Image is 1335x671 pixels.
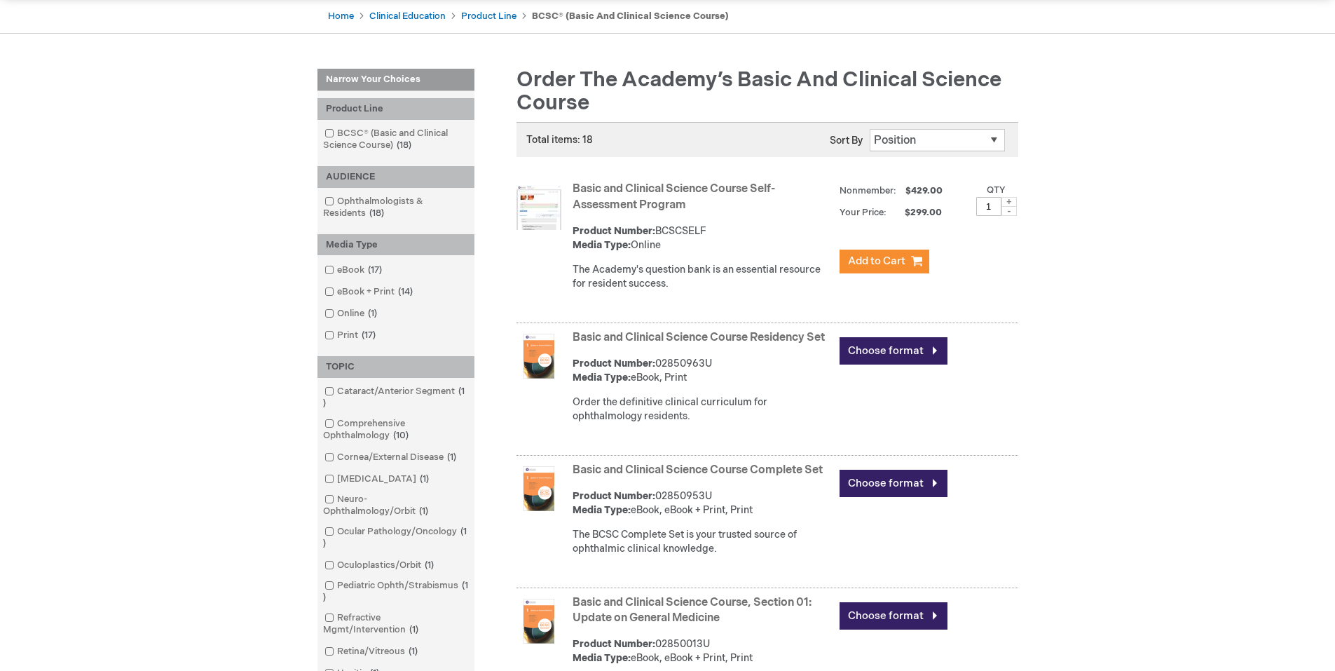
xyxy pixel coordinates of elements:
[421,560,437,571] span: 1
[840,207,886,218] strong: Your Price:
[903,185,945,196] span: $429.00
[321,417,471,442] a: Comprehensive Ophthalmology10
[317,166,474,188] div: AUDIENCE
[573,372,631,384] strong: Media Type:
[444,452,460,463] span: 1
[840,337,947,365] a: Choose format
[516,599,561,644] img: Basic and Clinical Science Course, Section 01: Update on General Medicine
[321,195,471,220] a: Ophthalmologists & Residents18
[416,473,432,484] span: 1
[573,225,655,237] strong: Product Number:
[516,334,561,379] img: Basic and Clinical Science Course Residency Set
[323,580,468,603] span: 1
[573,331,825,344] a: Basic and Clinical Science Course Residency Set
[516,185,561,230] img: Basic and Clinical Science Course Self-Assessment Program
[317,234,474,256] div: Media Type
[369,11,446,22] a: Clinical Education
[321,307,383,320] a: Online1
[516,67,1001,116] span: Order the Academy’s Basic and Clinical Science Course
[976,197,1001,216] input: Qty
[321,559,439,572] a: Oculoplastics/Orbit1
[840,250,929,273] button: Add to Cart
[364,264,385,276] span: 17
[526,134,593,146] span: Total items: 18
[321,329,381,342] a: Print17
[321,285,418,299] a: eBook + Print14
[321,611,471,637] a: Refractive Mgmt/Intervention1
[840,182,896,200] strong: Nonmember:
[573,463,823,477] a: Basic and Clinical Science Course Complete Set
[573,357,833,385] div: 02850963U eBook, Print
[321,645,423,658] a: Retina/Vitreous1
[461,11,516,22] a: Product Line
[573,652,631,664] strong: Media Type:
[573,528,833,556] div: The BCSC Complete Set is your trusted source of ophthalmic clinical knowledge.
[573,638,655,650] strong: Product Number:
[848,255,905,268] span: Add to Cart
[889,207,944,218] span: $299.00
[364,308,381,319] span: 1
[390,430,412,441] span: 10
[416,506,432,517] span: 1
[987,184,1006,196] label: Qty
[321,385,471,410] a: Cataract/Anterior Segment1
[840,602,947,630] a: Choose format
[328,11,354,22] a: Home
[573,224,833,252] div: BCSCSELF Online
[516,466,561,511] img: Basic and Clinical Science Course Complete Set
[321,579,471,604] a: Pediatric Ophth/Strabismus1
[406,624,422,635] span: 1
[321,264,388,277] a: eBook17
[532,11,729,22] strong: BCSC® (Basic and Clinical Science Course)
[573,395,833,423] div: Order the definitive clinical curriculum for ophthalmology residents.
[317,356,474,378] div: TOPIC
[321,525,471,550] a: Ocular Pathology/Oncology1
[573,263,833,291] div: The Academy's question bank is an essential resource for resident success.
[573,182,775,212] a: Basic and Clinical Science Course Self-Assessment Program
[573,358,655,370] strong: Product Number:
[573,596,812,625] a: Basic and Clinical Science Course, Section 01: Update on General Medicine
[573,637,833,665] div: 02850013U eBook, eBook + Print, Print
[321,493,471,518] a: Neuro-Ophthalmology/Orbit1
[321,127,471,152] a: BCSC® (Basic and Clinical Science Course)18
[321,451,462,464] a: Cornea/External Disease1
[366,208,388,219] span: 18
[323,386,465,409] span: 1
[323,526,467,549] span: 1
[840,470,947,497] a: Choose format
[393,140,415,151] span: 18
[573,490,655,502] strong: Product Number:
[830,135,863,147] label: Sort By
[395,286,416,297] span: 14
[317,69,474,91] strong: Narrow Your Choices
[573,239,631,251] strong: Media Type:
[358,330,379,341] span: 17
[321,473,434,486] a: [MEDICAL_DATA]1
[573,489,833,517] div: 02850953U eBook, eBook + Print, Print
[317,98,474,120] div: Product Line
[405,646,421,657] span: 1
[573,504,631,516] strong: Media Type:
